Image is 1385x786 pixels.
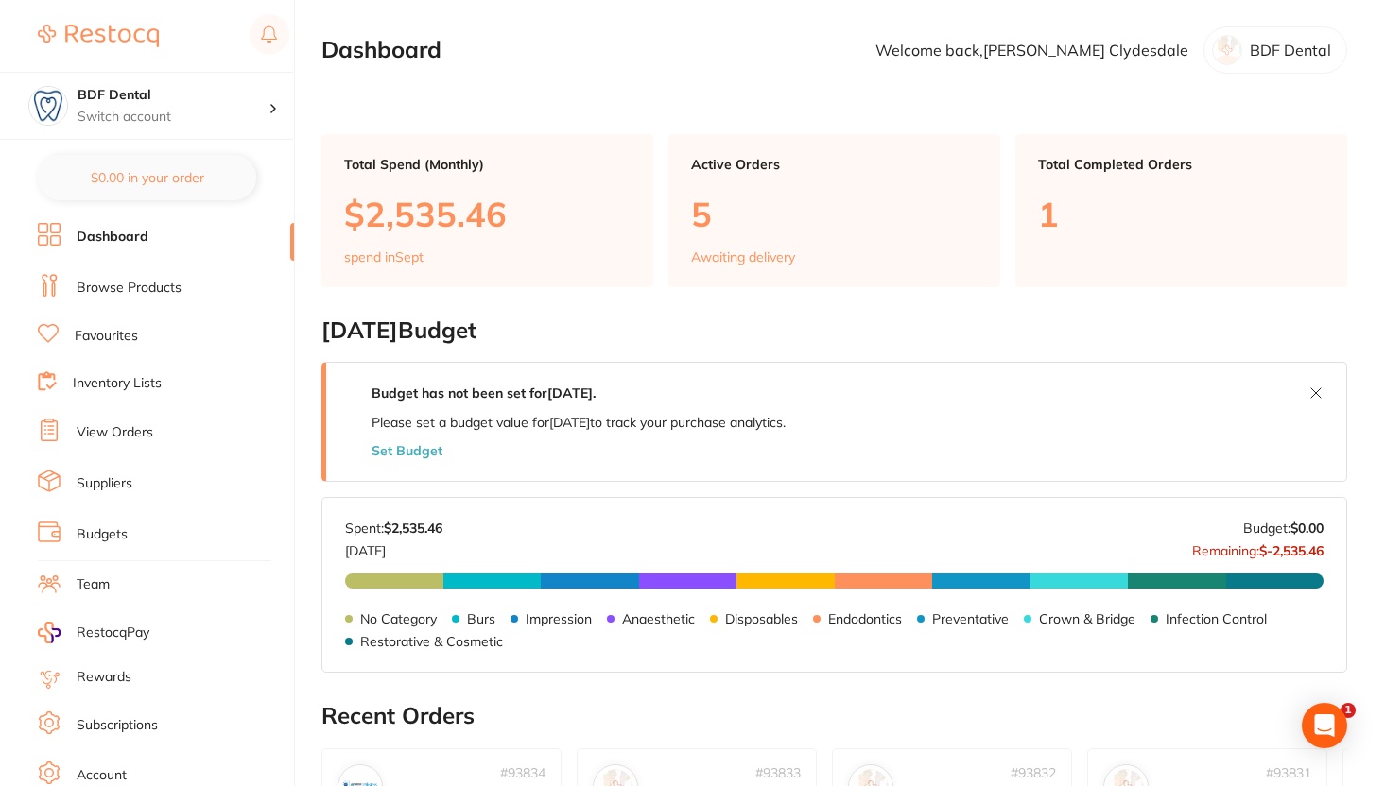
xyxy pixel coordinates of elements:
p: 1 [1038,195,1324,233]
a: Suppliers [77,474,132,493]
p: Awaiting delivery [691,249,795,265]
a: RestocqPay [38,622,149,643]
p: [DATE] [345,536,442,558]
p: Burs [467,611,495,626]
img: Restocq Logo [38,25,159,47]
p: # 93833 [755,765,801,780]
button: $0.00 in your order [38,155,256,200]
p: # 93831 [1266,765,1311,780]
a: Account [77,766,127,785]
a: Restocq Logo [38,14,159,58]
p: Spent: [345,521,442,536]
strong: $0.00 [1290,520,1324,537]
p: 5 [691,195,978,233]
a: Subscriptions [77,716,158,735]
strong: Budget has not been set for [DATE] . [372,384,596,402]
p: Total Completed Orders [1038,157,1324,172]
p: Impression [526,611,592,626]
a: Favourites [75,327,138,346]
p: Active Orders [691,157,978,172]
span: RestocqPay [77,624,149,642]
h2: [DATE] Budget [321,317,1347,344]
p: No Category [360,611,437,626]
p: Endodontics [828,611,902,626]
a: Total Completed Orders1 [1015,134,1347,287]
p: Welcome back, [PERSON_NAME] Clydesdale [875,42,1188,59]
img: RestocqPay [38,622,61,643]
a: Dashboard [77,228,148,247]
img: BDF Dental [29,87,67,125]
p: spend in Sept [344,249,424,265]
p: # 93834 [500,765,545,780]
p: Please set a budget value for [DATE] to track your purchase analytics. [372,415,786,430]
button: Set Budget [372,443,442,458]
p: Total Spend (Monthly) [344,157,631,172]
p: BDF Dental [1250,42,1331,59]
p: Infection Control [1166,611,1267,626]
a: Rewards [77,668,131,687]
a: View Orders [77,423,153,442]
strong: $2,535.46 [384,520,442,537]
a: Budgets [77,525,128,544]
p: Budget: [1243,521,1324,536]
p: Switch account [78,108,268,127]
span: 1 [1341,703,1356,718]
a: Team [77,575,110,594]
p: Remaining: [1192,536,1324,558]
a: Active Orders5Awaiting delivery [668,134,1000,287]
p: # 93832 [1011,765,1056,780]
strong: $-2,535.46 [1259,542,1324,559]
p: $2,535.46 [344,195,631,233]
p: Crown & Bridge [1039,611,1135,626]
a: Inventory Lists [73,374,162,393]
h2: Dashboard [321,37,441,63]
p: Anaesthetic [622,611,695,626]
h4: BDF Dental [78,86,268,105]
p: Disposables [725,611,798,626]
p: Preventative [932,611,1009,626]
p: Restorative & Cosmetic [360,634,503,649]
a: Browse Products [77,279,182,298]
div: Open Intercom Messenger [1302,703,1347,748]
h2: Recent Orders [321,703,1347,729]
a: Total Spend (Monthly)$2,535.46spend inSept [321,134,653,287]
